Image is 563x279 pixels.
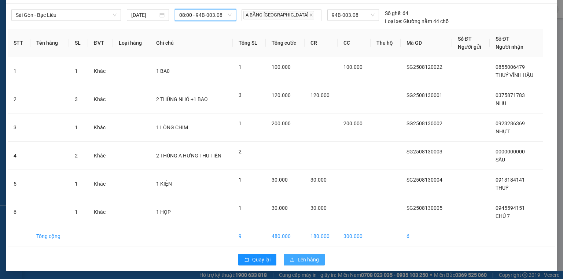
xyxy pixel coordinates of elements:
span: environment [42,18,48,23]
span: THUÝ VĨNH HẬU [496,72,533,78]
b: GỬI : [GEOGRAPHIC_DATA] [3,46,127,58]
td: 9 [233,226,265,246]
span: SG2508130004 [406,177,442,183]
span: close [309,13,313,17]
span: 94B-003.08 [332,10,374,21]
span: 30.000 [272,177,288,183]
td: Khác [88,57,113,85]
span: Người gửi [458,44,481,50]
span: 1 HỌP [156,209,171,215]
span: Số ĐT [496,36,509,42]
span: 0923286369 [496,120,525,126]
td: 6 [401,226,452,246]
td: Khác [88,142,113,170]
span: 100.000 [343,64,363,70]
th: CC [338,29,371,57]
td: 5 [8,170,30,198]
span: upload [290,257,295,263]
td: Khác [88,198,113,226]
span: NHU [496,100,506,106]
td: Khác [88,114,113,142]
th: Loại hàng [113,29,150,57]
button: uploadLên hàng [284,254,325,265]
span: 120.000 [272,92,291,98]
span: 0855006479 [496,64,525,70]
span: 120.000 [310,92,330,98]
span: 1 [239,120,242,126]
span: 1 LỒNG CHIM [156,124,188,130]
span: CHÚ 7 [496,213,510,219]
th: STT [8,29,30,57]
span: phone [42,27,48,33]
span: 30.000 [310,177,327,183]
span: THUÝ [496,185,508,191]
span: 2 [239,149,242,155]
span: 200.000 [272,120,291,126]
span: 1 [75,124,78,130]
span: Sài Gòn - Bạc Liêu [16,10,117,21]
th: Thu hộ [371,29,401,57]
th: CR [305,29,338,57]
span: 3 [75,96,78,102]
input: 13/08/2025 [131,11,158,19]
td: 300.000 [338,226,371,246]
span: A BẰNG [GEOGRAPHIC_DATA] [243,11,314,19]
th: Tổng SL [233,29,265,57]
span: 30.000 [310,205,327,211]
span: SG2508130005 [406,205,442,211]
span: Quay lại [252,256,271,264]
td: 2 [8,85,30,114]
td: 4 [8,142,30,170]
span: 3 [239,92,242,98]
span: 0913184141 [496,177,525,183]
th: Mã GD [401,29,452,57]
td: Khác [88,170,113,198]
span: 0375871783 [496,92,525,98]
div: 64 [385,9,408,17]
button: rollbackQuay lại [238,254,276,265]
span: SG2508130001 [406,92,442,98]
td: 1 [8,57,30,85]
th: ĐVT [88,29,113,57]
b: Nhà Xe Hà My [42,5,97,14]
span: 1 [239,205,242,211]
span: SÂU [496,157,505,163]
span: 1 [239,177,242,183]
span: 1 BA0 [156,68,170,74]
span: rollback [244,257,249,263]
td: 6 [8,198,30,226]
span: SG2508120022 [406,64,442,70]
span: 100.000 [272,64,291,70]
span: 2 THÙNG NHỎ +1 BAO [156,96,208,102]
span: 200.000 [343,120,363,126]
th: Ghi chú [150,29,233,57]
td: 480.000 [266,226,305,246]
span: Người nhận [496,44,523,50]
li: 0946 508 595 [3,25,140,34]
th: Tên hàng [30,29,69,57]
span: Số ĐT [458,36,472,42]
td: 180.000 [305,226,338,246]
span: 1 [239,64,242,70]
td: Tổng cộng [30,226,69,246]
span: Số ghế: [385,9,401,17]
span: 2 THÙNG A HƯNG THU TIỀN [156,153,221,159]
span: SG2508130002 [406,120,442,126]
span: SG2508130003 [406,149,442,155]
span: 0000000000 [496,149,525,155]
span: 1 [75,68,78,74]
li: 995 [PERSON_NAME] [3,16,140,25]
span: 30.000 [272,205,288,211]
td: 3 [8,114,30,142]
span: 2 [75,153,78,159]
span: NHỰT [496,129,510,134]
span: 08:00 - 94B-003.08 [179,10,232,21]
span: 1 [75,181,78,187]
span: 1 KIỆN [156,181,172,187]
span: 1 [75,209,78,215]
td: Khác [88,85,113,114]
th: SL [69,29,88,57]
span: Lên hàng [298,256,319,264]
th: Tổng cước [266,29,305,57]
div: Giường nằm 44 chỗ [385,17,449,25]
